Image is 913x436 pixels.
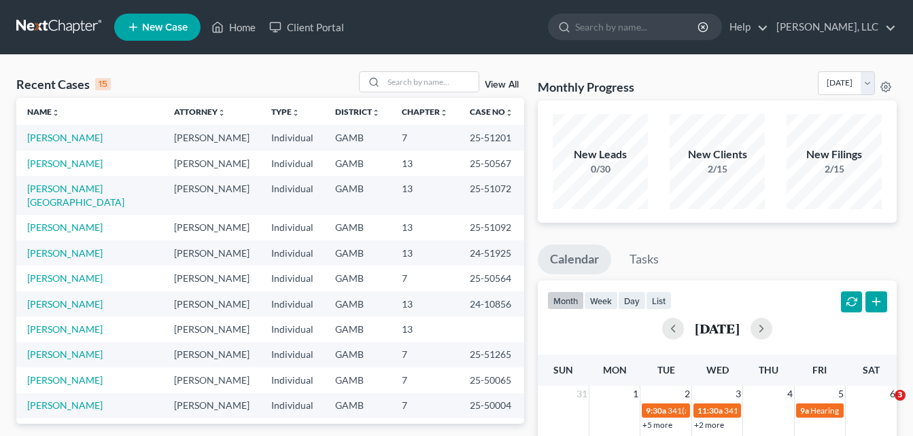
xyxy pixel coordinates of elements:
[27,221,103,233] a: [PERSON_NAME]
[16,76,111,92] div: Recent Cases
[812,364,827,376] span: Fri
[260,215,324,240] td: Individual
[260,393,324,418] td: Individual
[260,316,324,342] td: Individual
[787,147,882,162] div: New Filings
[470,107,513,117] a: Case Nounfold_more
[724,405,855,416] span: 341(a) meeting for [PERSON_NAME]
[335,107,380,117] a: Districtunfold_more
[706,364,729,376] span: Wed
[459,291,524,316] td: 24-10856
[27,183,124,208] a: [PERSON_NAME][GEOGRAPHIC_DATA]
[800,405,809,416] span: 9a
[657,364,675,376] span: Tue
[27,298,103,310] a: [PERSON_NAME]
[27,272,103,284] a: [PERSON_NAME]
[324,151,391,176] td: GAMB
[575,386,589,402] span: 31
[391,393,459,418] td: 7
[163,316,260,342] td: [PERSON_NAME]
[324,176,391,215] td: GAMB
[787,162,882,176] div: 2/15
[538,79,634,95] h3: Monthly Progress
[324,125,391,150] td: GAMB
[163,125,260,150] td: [PERSON_NAME]
[459,151,524,176] td: 25-50567
[538,244,611,274] a: Calendar
[697,405,723,416] span: 11:30a
[618,291,646,310] button: day
[547,291,584,310] button: month
[459,393,524,418] td: 25-50004
[575,14,700,39] input: Search by name...
[260,291,324,316] td: Individual
[324,342,391,367] td: GAMB
[260,151,324,176] td: Individual
[262,15,351,39] a: Client Portal
[391,176,459,215] td: 13
[646,405,666,416] span: 9:30a
[27,132,103,143] a: [PERSON_NAME]
[391,342,459,367] td: 7
[670,147,765,162] div: New Clients
[95,78,111,90] div: 15
[205,15,262,39] a: Home
[440,109,448,117] i: unfold_more
[632,386,640,402] span: 1
[163,342,260,367] td: [PERSON_NAME]
[646,291,672,310] button: list
[260,240,324,266] td: Individual
[27,323,103,335] a: [PERSON_NAME]
[260,125,324,150] td: Individual
[163,367,260,393] td: [PERSON_NAME]
[759,364,778,376] span: Thu
[391,151,459,176] td: 13
[553,364,573,376] span: Sun
[163,215,260,240] td: [PERSON_NAME]
[324,316,391,342] td: GAMB
[391,266,459,291] td: 7
[260,266,324,291] td: Individual
[734,386,742,402] span: 3
[324,291,391,316] td: GAMB
[27,399,103,411] a: [PERSON_NAME]
[391,316,459,342] td: 13
[218,109,226,117] i: unfold_more
[459,215,524,240] td: 25-51092
[863,364,880,376] span: Sat
[27,158,103,169] a: [PERSON_NAME]
[324,393,391,418] td: GAMB
[553,147,648,162] div: New Leads
[668,405,799,416] span: 341(a) meeting for [PERSON_NAME]
[324,367,391,393] td: GAMB
[694,420,724,430] a: +2 more
[174,107,226,117] a: Attorneyunfold_more
[260,342,324,367] td: Individual
[642,420,672,430] a: +5 more
[163,240,260,266] td: [PERSON_NAME]
[617,244,671,274] a: Tasks
[372,109,380,117] i: unfold_more
[391,125,459,150] td: 7
[505,109,513,117] i: unfold_more
[292,109,300,117] i: unfold_more
[695,321,740,335] h2: [DATE]
[391,291,459,316] td: 13
[670,162,765,176] div: 2/15
[27,348,103,360] a: [PERSON_NAME]
[837,386,845,402] span: 5
[163,393,260,418] td: [PERSON_NAME]
[867,390,899,422] iframe: Intercom live chat
[163,176,260,215] td: [PERSON_NAME]
[459,176,524,215] td: 25-51072
[584,291,618,310] button: week
[683,386,691,402] span: 2
[603,364,627,376] span: Mon
[163,151,260,176] td: [PERSON_NAME]
[402,107,448,117] a: Chapterunfold_more
[27,247,103,259] a: [PERSON_NAME]
[163,266,260,291] td: [PERSON_NAME]
[383,72,479,92] input: Search by name...
[459,125,524,150] td: 25-51201
[895,390,906,401] span: 3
